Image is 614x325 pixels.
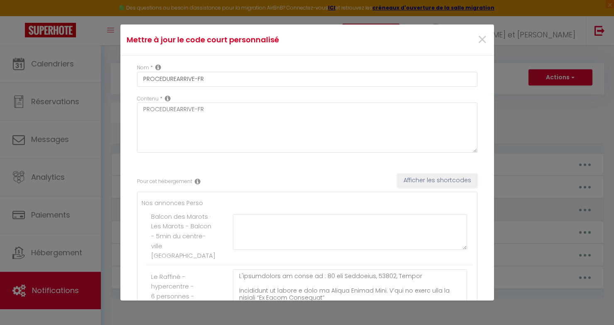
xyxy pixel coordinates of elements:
[127,34,364,46] h4: Mettre à jour le code court personnalisé
[151,272,195,311] label: Le Raffiné - hypercentre - 6 personnes - 110m2
[477,27,487,52] span: ×
[195,178,201,185] i: Rental
[137,72,477,87] input: Custom code name
[165,95,171,102] i: Replacable content
[397,173,477,188] button: Afficher les shortcodes
[477,31,487,49] button: Close
[137,95,159,103] label: Contenu
[137,178,192,186] label: Pour cet hébergement
[155,64,161,71] i: Custom short code name
[142,198,203,208] label: Nos annonces Perso
[151,212,215,261] label: Balcon des Marots · Les Marots - Balcon - 5min du centre-ville [GEOGRAPHIC_DATA]
[137,64,149,72] label: Nom
[7,3,32,28] button: Ouvrir le widget de chat LiveChat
